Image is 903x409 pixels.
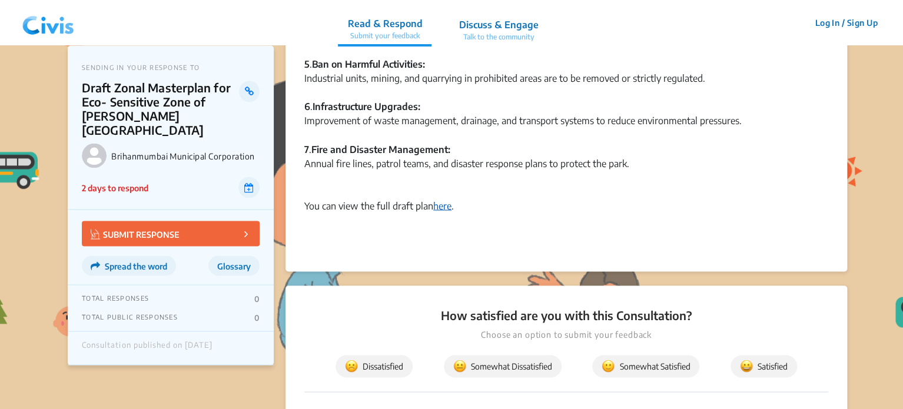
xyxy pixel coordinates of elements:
div: . Industrial units, mining, and quarrying in prohibited areas are to be removed or strictly regul... [304,57,828,99]
strong: Infrastructure Upgrades: [313,101,420,112]
img: dissatisfied.svg [345,360,358,373]
p: Brihanmumbai Municipal Corporation [111,151,260,161]
button: Spread the word [82,255,176,275]
button: SUBMIT RESPONSE [82,221,260,246]
p: SUBMIT RESPONSE [91,227,180,240]
span: Somewhat Satisfied [602,360,690,373]
div: Consultation published on [DATE] [82,340,213,355]
span: Somewhat Dissatisfied [453,360,552,373]
button: Somewhat Dissatisfied [444,355,562,377]
p: Talk to the community [459,32,538,42]
strong: 6 [304,101,310,112]
a: here [433,199,451,211]
img: somewhat_satisfied.svg [602,360,615,373]
button: Log In / Sign Up [807,14,885,32]
p: How satisfied are you with this Consultation? [304,307,828,323]
p: TOTAL PUBLIC RESPONSES [82,312,178,322]
p: Submit your feedback [347,31,422,41]
img: satisfied.svg [740,360,753,373]
p: Discuss & Engage [459,18,538,32]
p: 2 days to respond [82,181,148,194]
button: Glossary [208,255,260,275]
span: Glossary [217,261,251,271]
strong: 5 [304,58,310,70]
p: SENDING IN YOUR RESPONSE TO [82,64,260,71]
div: . Improvement of waste management, drainage, and transport systems to reduce environmental pressu... [304,99,828,184]
p: TOTAL RESPONSES [82,294,149,303]
img: Vector.jpg [91,229,100,239]
img: Brihanmumbai Municipal Corporation logo [82,143,107,168]
p: Draft Zonal Masterplan for Eco- Sensitive Zone of [PERSON_NAME][GEOGRAPHIC_DATA] [82,81,239,137]
p: 0 [254,312,260,322]
p: 0 [254,294,260,303]
img: navlogo.png [18,5,79,41]
strong: 7 [304,143,309,155]
img: somewhat_dissatisfied.svg [453,360,466,373]
span: Spread the word [105,261,167,271]
p: Read & Respond [347,16,422,31]
span: Satisfied [740,360,788,373]
button: Satisfied [731,355,797,377]
strong: Fire and Disaster Management: [311,143,450,155]
p: Choose an option to submit your feedback [304,328,828,341]
div: You can view the full draft plan . [304,184,828,255]
button: Somewhat Satisfied [592,355,699,377]
strong: Ban on Harmful Activities: [312,58,425,70]
span: Dissatisfied [345,360,403,373]
button: Dissatisfied [336,355,413,377]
